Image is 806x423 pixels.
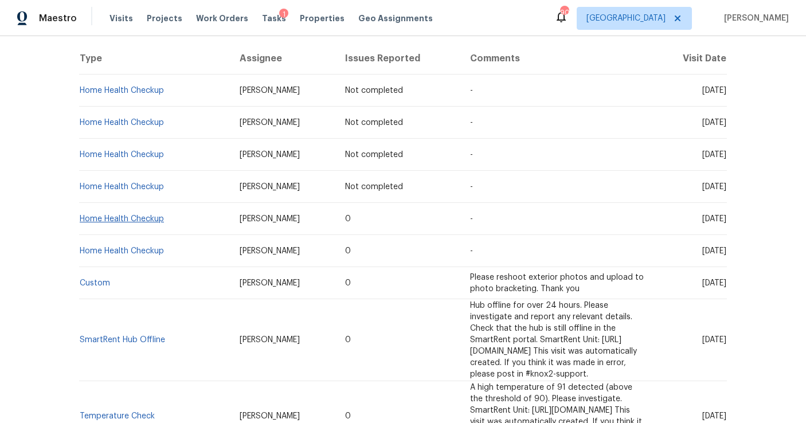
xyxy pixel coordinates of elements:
[336,42,461,75] th: Issues Reported
[702,119,726,127] span: [DATE]
[345,336,351,344] span: 0
[470,215,473,223] span: -
[345,119,403,127] span: Not completed
[702,247,726,255] span: [DATE]
[262,14,286,22] span: Tasks
[240,412,300,420] span: [PERSON_NAME]
[39,13,77,24] span: Maestro
[345,279,351,287] span: 0
[655,42,727,75] th: Visit Date
[80,119,164,127] a: Home Health Checkup
[461,42,655,75] th: Comments
[702,87,726,95] span: [DATE]
[345,215,351,223] span: 0
[702,183,726,191] span: [DATE]
[80,412,155,420] a: Temperature Check
[586,13,666,24] span: [GEOGRAPHIC_DATA]
[240,119,300,127] span: [PERSON_NAME]
[80,279,110,287] a: Custom
[230,42,336,75] th: Assignee
[702,279,726,287] span: [DATE]
[560,7,568,18] div: 90
[702,215,726,223] span: [DATE]
[80,247,164,255] a: Home Health Checkup
[240,247,300,255] span: [PERSON_NAME]
[470,87,473,95] span: -
[345,412,351,420] span: 0
[345,87,403,95] span: Not completed
[358,13,433,24] span: Geo Assignments
[470,151,473,159] span: -
[109,13,133,24] span: Visits
[240,336,300,344] span: [PERSON_NAME]
[470,247,473,255] span: -
[702,412,726,420] span: [DATE]
[240,87,300,95] span: [PERSON_NAME]
[300,13,345,24] span: Properties
[470,301,637,378] span: Hub offline for over 24 hours. Please investigate and report any relevant details. Check that the...
[470,273,644,293] span: Please reshoot exterior photos and upload to photo bracketing. Thank you
[470,183,473,191] span: -
[240,183,300,191] span: [PERSON_NAME]
[80,183,164,191] a: Home Health Checkup
[240,279,300,287] span: [PERSON_NAME]
[80,336,165,344] a: SmartRent Hub Offline
[147,13,182,24] span: Projects
[470,119,473,127] span: -
[240,215,300,223] span: [PERSON_NAME]
[279,9,288,20] div: 1
[80,215,164,223] a: Home Health Checkup
[79,42,230,75] th: Type
[80,151,164,159] a: Home Health Checkup
[240,151,300,159] span: [PERSON_NAME]
[196,13,248,24] span: Work Orders
[80,87,164,95] a: Home Health Checkup
[345,151,403,159] span: Not completed
[345,183,403,191] span: Not completed
[702,151,726,159] span: [DATE]
[719,13,789,24] span: [PERSON_NAME]
[345,247,351,255] span: 0
[702,336,726,344] span: [DATE]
